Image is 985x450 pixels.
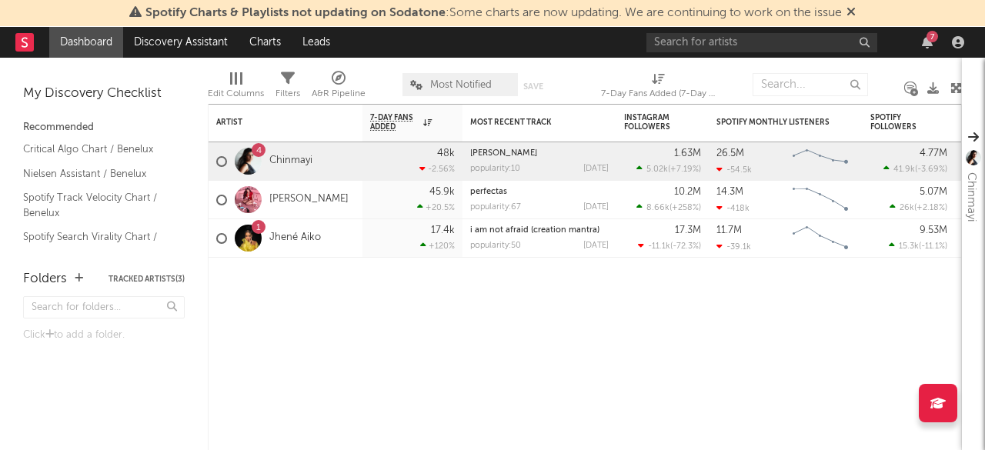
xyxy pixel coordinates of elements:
[889,241,947,251] div: ( )
[430,80,492,90] span: Most Notified
[470,242,521,250] div: popularity: 50
[670,165,699,174] span: +7.19 %
[922,36,933,48] button: 7
[292,27,341,58] a: Leads
[109,275,185,283] button: Tracked Artists(3)
[753,73,868,96] input: Search...
[470,203,521,212] div: popularity: 67
[312,65,366,110] div: A&R Pipeline
[786,142,855,181] svg: Chart title
[646,165,668,174] span: 5.02k
[927,31,938,42] div: 7
[601,65,716,110] div: 7-Day Fans Added (7-Day Fans Added)
[470,149,537,158] a: [PERSON_NAME]
[583,242,609,250] div: [DATE]
[49,27,123,58] a: Dashboard
[216,118,332,127] div: Artist
[470,226,599,235] a: i am not afraid (creation mantra)
[716,187,743,197] div: 14.3M
[674,187,701,197] div: 10.2M
[470,165,520,173] div: popularity: 10
[786,219,855,258] svg: Chart title
[419,164,455,174] div: -2.56 %
[899,242,919,251] span: 15.3k
[23,270,67,288] div: Folders
[920,225,947,235] div: 9.53M
[437,148,455,158] div: 48k
[900,204,914,212] span: 26k
[23,189,169,221] a: Spotify Track Velocity Chart / Benelux
[417,202,455,212] div: +20.5 %
[636,202,701,212] div: ( )
[429,187,455,197] div: 45.9k
[269,193,349,206] a: [PERSON_NAME]
[23,228,169,260] a: Spotify Search Virality Chart / Benelux
[431,225,455,235] div: 17.4k
[646,33,877,52] input: Search for artists
[312,85,366,103] div: A&R Pipeline
[275,65,300,110] div: Filters
[23,165,169,182] a: Nielsen Assistant / Benelux
[672,204,699,212] span: +258 %
[470,149,609,158] div: Ponnavani Varavaay
[370,113,419,132] span: 7-Day Fans Added
[920,187,947,197] div: 5.07M
[145,7,842,19] span: : Some charts are now updating. We are continuing to work on the issue
[269,155,312,168] a: Chinmayi
[675,225,701,235] div: 17.3M
[470,226,609,235] div: i am not afraid (creation mantra)
[716,118,832,127] div: Spotify Monthly Listeners
[583,165,609,173] div: [DATE]
[870,113,924,132] div: Spotify Followers
[470,188,609,196] div: perfectas
[917,204,945,212] span: +2.18 %
[23,85,185,103] div: My Discovery Checklist
[646,204,669,212] span: 8.66k
[470,118,586,127] div: Most Recent Track
[786,181,855,219] svg: Chart title
[716,203,750,213] div: -418k
[883,164,947,174] div: ( )
[716,165,752,175] div: -54.5k
[23,118,185,137] div: Recommended
[420,241,455,251] div: +120 %
[648,242,670,251] span: -11.1k
[893,165,915,174] span: 41.9k
[23,296,185,318] input: Search for folders...
[921,242,945,251] span: -11.1 %
[673,242,699,251] span: -72.3 %
[269,232,321,245] a: Jhené Aiko
[601,85,716,103] div: 7-Day Fans Added (7-Day Fans Added)
[23,141,169,158] a: Critical Algo Chart / Benelux
[624,113,678,132] div: Instagram Followers
[716,242,751,252] div: -39.1k
[890,202,947,212] div: ( )
[674,148,701,158] div: 1.63M
[846,7,856,19] span: Dismiss
[23,326,185,345] div: Click to add a folder.
[123,27,239,58] a: Discovery Assistant
[716,148,744,158] div: 26.5M
[962,172,980,222] div: Chinmayi
[716,225,742,235] div: 11.7M
[920,148,947,158] div: 4.77M
[917,165,945,174] span: -3.69 %
[208,65,264,110] div: Edit Columns
[583,203,609,212] div: [DATE]
[470,188,507,196] a: perfectas
[145,7,446,19] span: Spotify Charts & Playlists not updating on Sodatone
[636,164,701,174] div: ( )
[208,85,264,103] div: Edit Columns
[239,27,292,58] a: Charts
[523,82,543,91] button: Save
[275,85,300,103] div: Filters
[638,241,701,251] div: ( )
